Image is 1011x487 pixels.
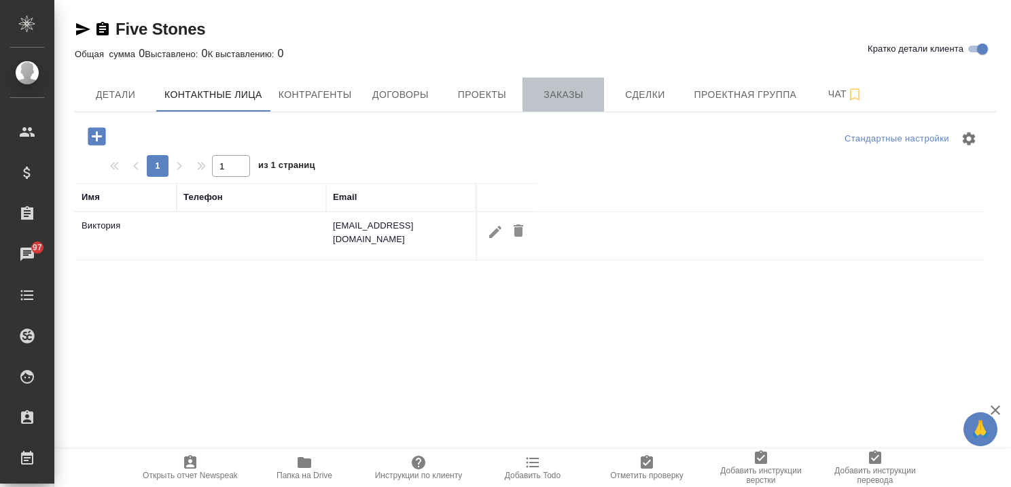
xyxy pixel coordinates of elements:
span: 🙏 [969,415,992,443]
button: Инструкции по клиенту [361,449,476,487]
button: Редактировать [484,219,507,244]
p: Выставлено: [145,49,201,59]
button: Добавить инструкции перевода [818,449,932,487]
span: 97 [24,241,50,254]
button: Скопировать ссылку для ЯМессенджера [75,21,91,37]
div: Телефон [183,190,223,204]
span: Проектная группа [694,86,796,103]
a: Five Stones [116,20,206,38]
button: Добавить инструкции верстки [704,449,818,487]
span: Чат [813,86,878,103]
span: Открыть отчет Newspeak [143,471,238,480]
span: Добавить инструкции перевода [826,466,924,485]
p: К выставлению: [208,49,278,59]
button: Добавить Todo [476,449,590,487]
span: Добавить инструкции верстки [712,466,810,485]
span: Папка на Drive [277,471,332,480]
svg: Подписаться [847,86,863,103]
span: Настроить таблицу [953,122,985,155]
button: Добавить контактное лицо [78,122,116,150]
div: 0 0 0 [75,46,996,62]
a: 97 [3,237,51,271]
div: split button [841,129,953,150]
button: Удалить [507,219,530,244]
span: Договоры [368,86,433,103]
button: 🙏 [963,412,997,446]
span: Отметить проверку [610,471,683,480]
span: Инструкции по клиенту [375,471,463,480]
span: Сделки [612,86,677,103]
td: Виктория [75,212,177,260]
p: Общая сумма [75,49,139,59]
button: Папка на Drive [247,449,361,487]
span: Кратко детали клиента [868,42,963,56]
span: Контактные лица [164,86,262,103]
span: Контрагенты [279,86,352,103]
button: Отметить проверку [590,449,704,487]
span: из 1 страниц [258,157,315,177]
span: Проекты [449,86,514,103]
div: Имя [82,190,100,204]
div: Email [333,190,357,204]
button: Скопировать ссылку [94,21,111,37]
span: Заказы [531,86,596,103]
span: Добавить Todo [505,471,561,480]
span: Детали [83,86,148,103]
td: [EMAIL_ADDRESS][DOMAIN_NAME] [326,212,476,260]
button: Открыть отчет Newspeak [133,449,247,487]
